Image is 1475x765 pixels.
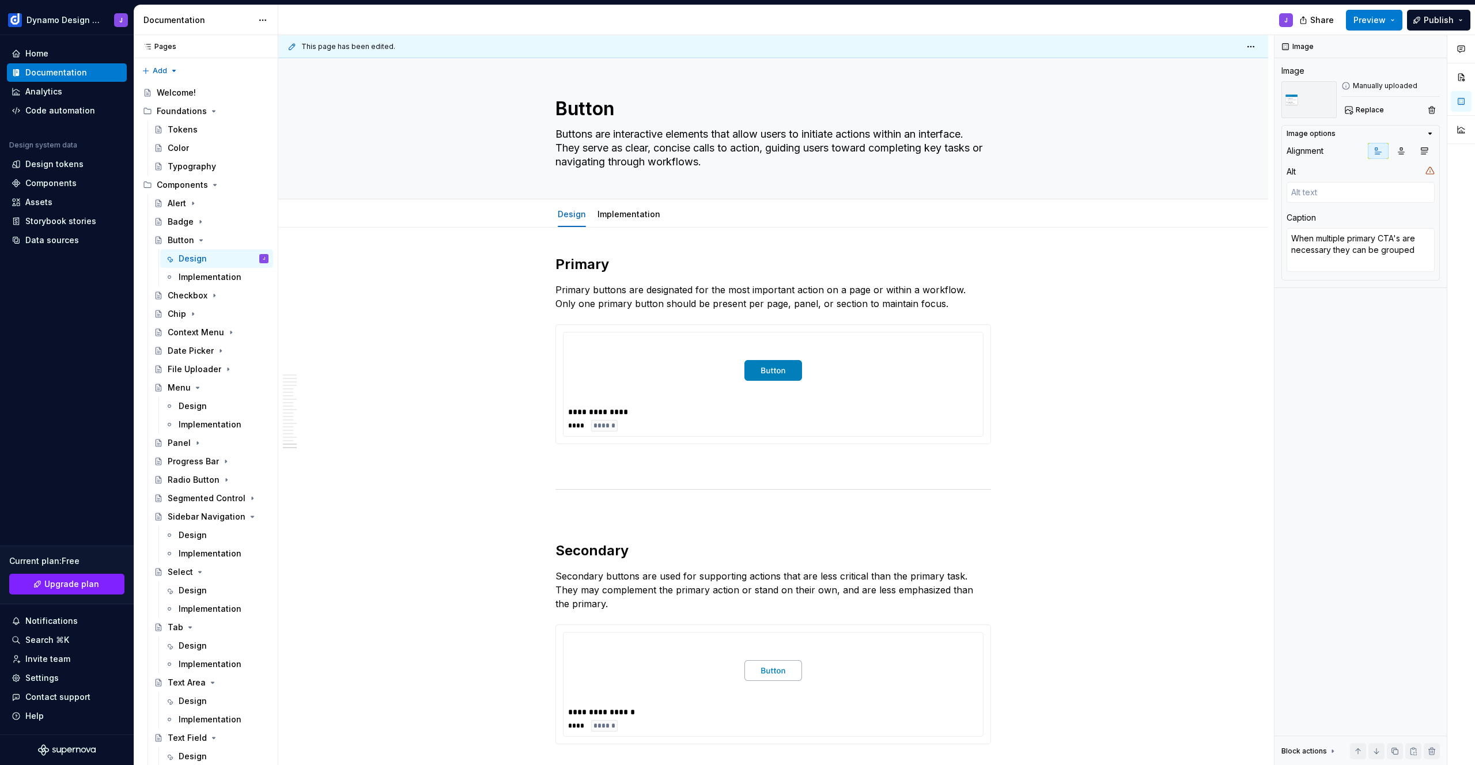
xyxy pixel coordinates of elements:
[25,215,96,227] div: Storybook stories
[7,155,127,173] a: Design tokens
[160,415,273,434] a: Implementation
[7,650,127,668] a: Invite team
[1407,10,1470,31] button: Publish
[7,688,127,706] button: Contact support
[160,692,273,710] a: Design
[149,342,273,360] a: Date Picker
[7,63,127,82] a: Documentation
[149,231,273,249] a: Button
[2,7,131,32] button: Dynamo Design SystemJ
[160,249,273,268] a: DesignJ
[149,673,273,692] a: Text Area
[1281,65,1304,77] div: Image
[168,474,220,486] div: Radio Button
[38,744,96,756] svg: Supernova Logo
[7,101,127,120] a: Code automation
[25,196,52,208] div: Assets
[138,42,176,51] div: Pages
[149,508,273,526] a: Sidebar Navigation
[149,213,273,231] a: Badge
[160,710,273,729] a: Implementation
[25,86,62,97] div: Analytics
[7,631,127,649] button: Search ⌘K
[7,193,127,211] a: Assets
[1310,14,1334,26] span: Share
[179,529,207,541] div: Design
[168,566,193,578] div: Select
[179,751,207,762] div: Design
[9,574,124,594] a: Upgrade plan
[1287,129,1435,138] button: Image options
[7,669,127,687] a: Settings
[555,541,991,560] h2: Secondary
[179,585,207,596] div: Design
[1341,81,1440,90] div: Manually uploaded
[593,202,665,226] div: Implementation
[558,209,586,219] a: Design
[7,44,127,63] a: Home
[263,253,265,264] div: J
[157,105,207,117] div: Foundations
[25,615,78,627] div: Notifications
[160,526,273,544] a: Design
[1346,10,1402,31] button: Preview
[44,578,99,590] span: Upgrade plan
[25,634,69,646] div: Search ⌘K
[1287,145,1323,157] div: Alignment
[1287,228,1435,272] textarea: When multiple primary CTA's are necessary they can be grouped
[168,308,186,320] div: Chip
[160,600,273,618] a: Implementation
[597,209,660,219] a: Implementation
[168,216,194,228] div: Badge
[555,283,991,310] p: Primary buttons are designated for the most important action on a page or within a workflow. Only...
[179,658,241,670] div: Implementation
[119,16,123,25] div: J
[160,268,273,286] a: Implementation
[160,397,273,415] a: Design
[149,434,273,452] a: Panel
[1281,81,1337,118] img: 6129e551-ac68-4e89-8abe-27391777892b.svg
[1281,747,1327,756] div: Block actions
[153,66,167,75] span: Add
[149,360,273,378] a: File Uploader
[179,603,241,615] div: Implementation
[7,82,127,101] a: Analytics
[1284,16,1288,25] div: J
[25,177,77,189] div: Components
[149,729,273,747] a: Text Field
[168,161,216,172] div: Typography
[555,255,991,274] h2: Primary
[149,305,273,323] a: Chip
[301,42,395,51] span: This page has been edited.
[1281,743,1337,759] div: Block actions
[553,125,989,171] textarea: Buttons are interactive elements that allow users to initiate actions within an interface. They s...
[168,732,207,744] div: Text Field
[168,198,186,209] div: Alert
[9,555,124,567] div: Current plan : Free
[168,124,198,135] div: Tokens
[1341,102,1389,118] button: Replace
[168,382,191,393] div: Menu
[25,105,95,116] div: Code automation
[27,14,100,26] div: Dynamo Design System
[168,677,206,688] div: Text Area
[149,286,273,305] a: Checkbox
[168,234,194,246] div: Button
[25,158,84,170] div: Design tokens
[7,231,127,249] a: Data sources
[149,618,273,637] a: Tab
[1294,10,1341,31] button: Share
[1424,14,1454,26] span: Publish
[168,622,183,633] div: Tab
[1356,105,1384,115] span: Replace
[8,13,22,27] img: c5f292b4-1c74-4827-b374-41971f8eb7d9.png
[168,327,224,338] div: Context Menu
[157,179,208,191] div: Components
[25,672,59,684] div: Settings
[7,174,127,192] a: Components
[179,271,241,283] div: Implementation
[160,637,273,655] a: Design
[160,655,273,673] a: Implementation
[179,253,207,264] div: Design
[168,493,245,504] div: Segmented Control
